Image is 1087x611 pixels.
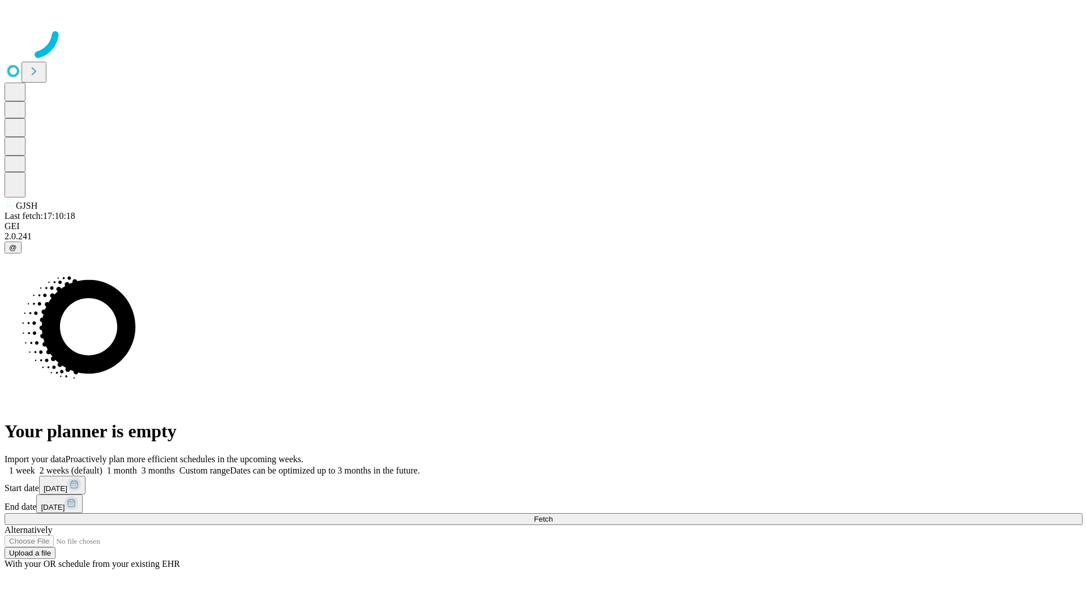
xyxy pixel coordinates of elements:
[5,421,1082,442] h1: Your planner is empty
[5,525,52,535] span: Alternatively
[5,211,75,221] span: Last fetch: 17:10:18
[16,201,37,210] span: GJSH
[9,466,35,475] span: 1 week
[5,476,1082,494] div: Start date
[5,513,1082,525] button: Fetch
[40,466,102,475] span: 2 weeks (default)
[534,515,553,523] span: Fetch
[5,231,1082,242] div: 2.0.241
[36,494,83,513] button: [DATE]
[179,466,230,475] span: Custom range
[39,476,85,494] button: [DATE]
[5,494,1082,513] div: End date
[5,454,66,464] span: Import your data
[66,454,303,464] span: Proactively plan more efficient schedules in the upcoming weeks.
[5,221,1082,231] div: GEI
[9,243,17,252] span: @
[142,466,175,475] span: 3 months
[44,484,67,493] span: [DATE]
[230,466,420,475] span: Dates can be optimized up to 3 months in the future.
[5,547,55,559] button: Upload a file
[41,503,65,511] span: [DATE]
[107,466,137,475] span: 1 month
[5,242,22,253] button: @
[5,559,180,569] span: With your OR schedule from your existing EHR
